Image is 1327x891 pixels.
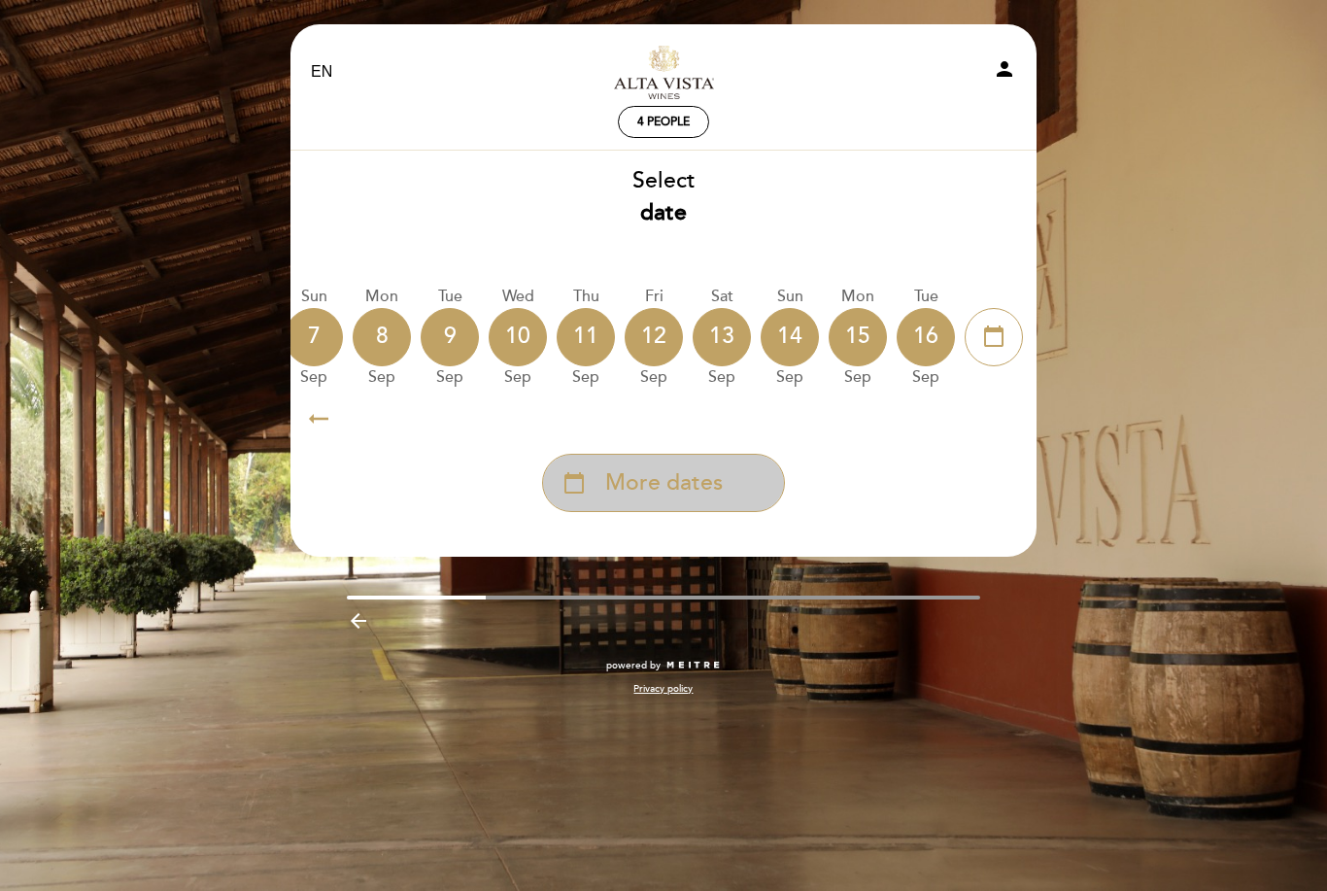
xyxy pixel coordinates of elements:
img: MEITRE [665,661,721,670]
div: Sep [829,366,887,389]
div: Thu [557,286,615,308]
div: 10 [489,308,547,366]
div: Sep [625,366,683,389]
div: Sep [761,366,819,389]
div: Mon [353,286,411,308]
div: Sep [353,366,411,389]
div: Wed [489,286,547,308]
div: 13 [693,308,751,366]
i: arrow_right_alt [304,397,333,439]
button: person [993,57,1016,87]
div: 11 [557,308,615,366]
div: Sep [557,366,615,389]
a: powered by [606,659,721,672]
div: 7 [285,308,343,366]
a: Privacy policy [633,682,693,696]
div: Sep [285,366,343,389]
a: Alta Vista Tourism [542,46,785,99]
div: Sep [421,366,479,389]
b: date [640,199,687,226]
div: Sun [285,286,343,308]
i: arrow_backward [347,609,370,633]
div: 14 [761,308,819,366]
i: calendar_today [982,320,1005,353]
div: Sat [693,286,751,308]
div: 8 [353,308,411,366]
span: More dates [605,467,723,499]
i: person [993,57,1016,81]
div: Sun [761,286,819,308]
span: 4 people [637,115,690,129]
div: Tue [897,286,955,308]
div: Tue [421,286,479,308]
span: powered by [606,659,661,672]
div: Mon [829,286,887,308]
div: Fri [625,286,683,308]
div: 15 [829,308,887,366]
div: Sep [693,366,751,389]
div: Sep [897,366,955,389]
div: 12 [625,308,683,366]
div: 9 [421,308,479,366]
div: Sep [489,366,547,389]
div: 16 [897,308,955,366]
div: Select [289,165,1038,229]
i: calendar_today [562,466,586,499]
